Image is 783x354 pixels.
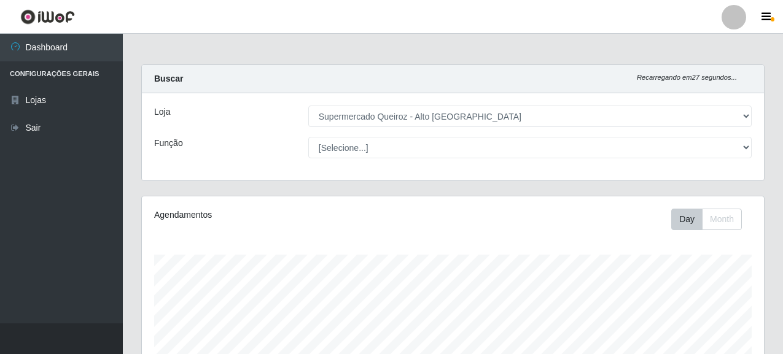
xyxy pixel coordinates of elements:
[154,137,183,150] label: Função
[637,74,737,81] i: Recarregando em 27 segundos...
[702,209,742,230] button: Month
[154,209,392,221] div: Agendamentos
[154,74,183,83] strong: Buscar
[154,106,170,118] label: Loja
[671,209,703,230] button: Day
[671,209,742,230] div: First group
[671,209,752,230] div: Toolbar with button groups
[20,9,75,25] img: CoreUI Logo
